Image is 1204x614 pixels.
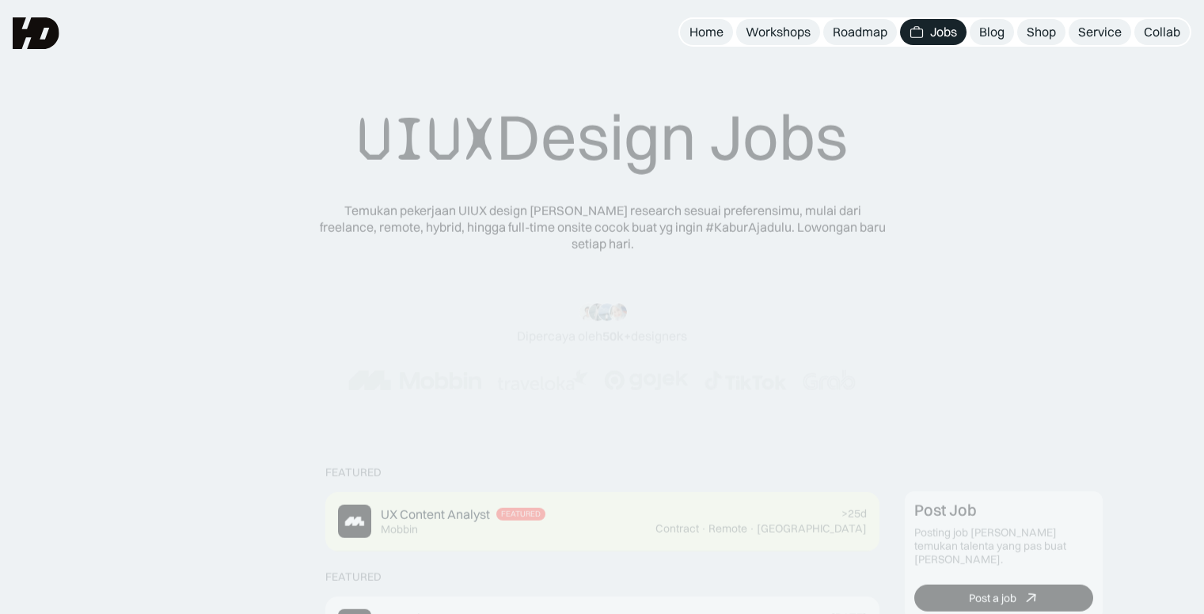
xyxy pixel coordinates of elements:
div: Design Jobs [357,99,848,177]
div: Roadmap [833,24,887,40]
a: Blog [970,19,1014,45]
div: Post Job [914,501,977,520]
div: Jobs [930,24,957,40]
div: Shop [1027,24,1056,40]
span: UIUX [357,101,496,177]
div: UX Content Analyst [381,506,490,523]
a: Home [680,19,733,45]
a: Post a job [914,585,1093,612]
a: Collab [1134,19,1190,45]
a: Roadmap [823,19,897,45]
span: 50k+ [602,328,631,344]
div: Temukan pekerjaan UIUX design [PERSON_NAME] research sesuai preferensimu, mulai dari freelance, r... [317,203,887,252]
div: Service [1078,24,1122,40]
div: Featured [501,510,541,519]
div: Home [689,24,724,40]
div: Featured [325,466,382,479]
div: Blog [979,24,1005,40]
div: · [701,522,707,536]
a: Service [1069,19,1131,45]
div: [GEOGRAPHIC_DATA] [757,522,867,536]
div: Dipercaya oleh designers [517,328,687,345]
a: Workshops [736,19,820,45]
div: Mobbin [381,523,418,536]
div: Featured [325,570,382,584]
div: Remote [708,522,747,536]
a: Jobs [900,19,967,45]
a: Shop [1017,19,1065,45]
div: Contract [655,522,699,536]
div: Post a job [968,592,1016,605]
div: · [749,522,755,536]
div: >25d [841,507,867,521]
div: Collab [1144,24,1180,40]
div: Workshops [746,24,811,40]
a: Job ImageUX Content AnalystFeaturedMobbin>25dContract·Remote·[GEOGRAPHIC_DATA] [325,492,879,551]
div: Posting job [PERSON_NAME] temukan talenta yang pas buat [PERSON_NAME]. [914,526,1093,566]
img: Job Image [338,505,371,538]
